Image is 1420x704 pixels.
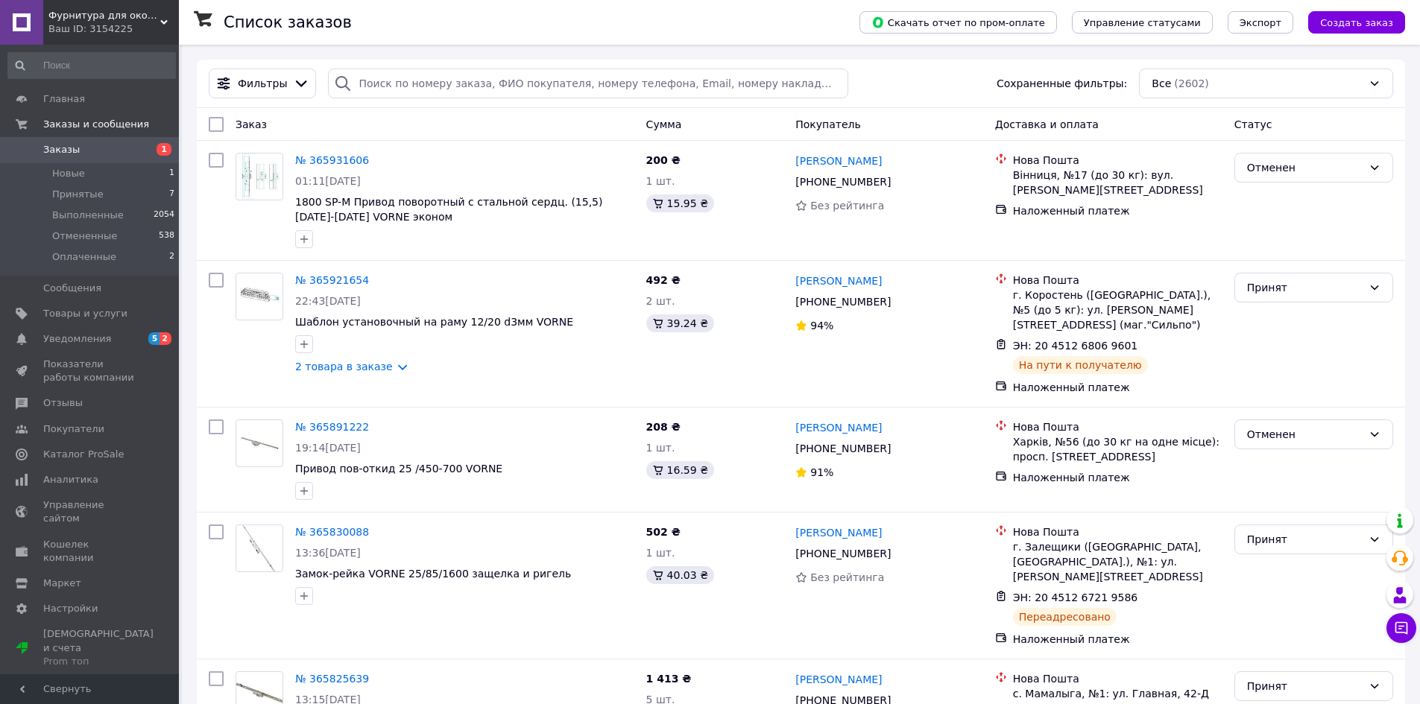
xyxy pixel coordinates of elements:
span: 200 ₴ [646,154,681,166]
span: Аналитика [43,473,98,486]
span: [DEMOGRAPHIC_DATA] и счета [43,627,154,668]
div: 15.95 ₴ [646,194,714,212]
span: 1 шт. [646,547,675,559]
div: Наложенный платеж [1013,632,1222,647]
span: Доставка и оплата [995,118,1099,130]
button: Чат с покупателем [1386,613,1416,643]
div: Нова Пошта [1013,524,1222,539]
span: Сохраненные фильтры: [997,76,1127,91]
div: с. Мамалыга, №1: ул. Главная, 42-Д [1013,686,1222,701]
a: № 365921654 [295,274,369,286]
span: Скачать отчет по пром-оплате [871,16,1045,29]
span: Сообщения [43,282,101,295]
a: [PERSON_NAME] [795,672,882,687]
div: Нова Пошта [1013,273,1222,288]
span: Заказ [236,118,267,130]
span: 1 [157,143,171,156]
div: Нова Пошта [1013,671,1222,686]
span: 7 [169,188,174,201]
span: Без рейтинга [810,571,884,583]
div: Наложенный платеж [1013,203,1222,218]
span: 94% [810,320,833,332]
a: Фото товару [236,524,283,572]
span: Замок-рейка VORNE 25/85/1600 защелка и ригель [295,568,571,580]
a: Фото товару [236,273,283,320]
span: Управление статусами [1084,17,1201,28]
div: Нова Пошта [1013,153,1222,168]
span: Покупатели [43,422,104,436]
a: Фото товару [236,153,283,200]
span: Отмененные [52,229,117,243]
h1: Список заказов [224,13,352,31]
a: [PERSON_NAME] [795,273,882,288]
span: Отзывы [43,396,83,410]
div: [PHONE_NUMBER] [792,543,894,564]
span: Кошелек компании [43,538,138,565]
span: 5 [148,332,160,345]
span: Маркет [43,577,81,590]
a: Привод пов-откид 25 /450-700 VORNE [295,463,502,475]
div: [PHONE_NUMBER] [792,438,894,459]
div: 39.24 ₴ [646,314,714,332]
img: Фото товару [242,525,277,571]
span: Новые [52,167,85,180]
span: 492 ₴ [646,274,681,286]
span: Фильтры [238,76,287,91]
span: Выполненные [52,209,124,222]
a: № 365931606 [295,154,369,166]
span: 01:11[DATE] [295,175,361,187]
span: Заказы и сообщения [43,118,149,131]
span: 19:14[DATE] [295,442,361,454]
span: 502 ₴ [646,526,681,538]
button: Экспорт [1228,11,1293,34]
span: ЭН: 20 4512 6806 9601 [1013,340,1138,352]
span: Показатели работы компании [43,358,138,384]
span: 538 [159,229,174,243]
input: Поиск по номеру заказа, ФИО покупателя, номеру телефона, Email, номеру накладной [328,69,848,98]
div: Переадресовано [1013,608,1117,626]
span: 2054 [154,209,174,222]
a: Шаблон установочный на раму 12/20 d3мм VORNE [295,316,573,328]
span: Сумма [646,118,682,130]
span: 2 шт. [646,295,675,307]
span: Принятые [52,188,104,201]
div: г. Залещики ([GEOGRAPHIC_DATA], [GEOGRAPHIC_DATA].), №1: ул. [PERSON_NAME][STREET_ADDRESS] [1013,539,1222,584]
div: Принят [1247,678,1363,694]
button: Скачать отчет по пром-оплате [859,11,1057,34]
span: Управление сайтом [43,498,138,525]
span: Настройки [43,602,98,615]
a: Создать заказ [1293,16,1405,28]
a: № 365825639 [295,673,369,685]
span: 2 [169,250,174,264]
div: Вінниця, №17 (до 30 кг): вул. [PERSON_NAME][STREET_ADDRESS] [1013,168,1222,197]
div: [PHONE_NUMBER] [792,291,894,312]
img: Фото товару [236,426,283,461]
a: 2 товара в заказе [295,361,393,372]
span: Каталог ProSale [43,448,124,461]
div: 40.03 ₴ [646,566,714,584]
span: Статус [1234,118,1272,130]
div: Харків, №56 (до 30 кг на одне місце): просп. [STREET_ADDRESS] [1013,434,1222,464]
a: [PERSON_NAME] [795,420,882,435]
div: Prom топ [43,655,154,668]
span: 1 шт. [646,442,675,454]
div: Нова Пошта [1013,419,1222,434]
div: г. Коростень ([GEOGRAPHIC_DATA].), №5 (до 5 кг): ул. [PERSON_NAME][STREET_ADDRESS] (маг."Сильпо") [1013,288,1222,332]
span: Товары и услуги [43,307,127,320]
a: Фото товару [236,419,283,467]
span: (2602) [1174,77,1209,89]
span: ЭН: 20 4512 6721 9586 [1013,592,1138,603]
div: Ваш ID: 3154225 [48,22,179,36]
span: Уведомления [43,332,111,346]
span: 13:36[DATE] [295,547,361,559]
span: Оплаченные [52,250,116,264]
div: 16.59 ₴ [646,461,714,479]
span: Покупатель [795,118,861,130]
button: Создать заказ [1308,11,1405,34]
span: Без рейтинга [810,200,884,212]
span: 208 ₴ [646,421,681,433]
span: Заказы [43,143,80,156]
span: Все [1152,76,1171,91]
div: Наложенный платеж [1013,380,1222,395]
